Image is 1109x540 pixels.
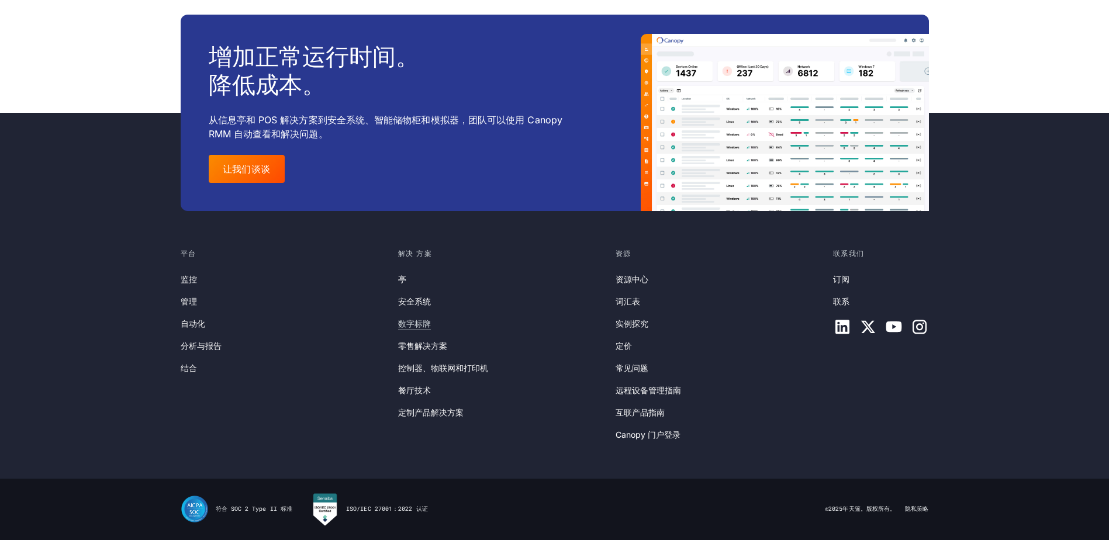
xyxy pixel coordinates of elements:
[311,493,339,527] img: Canopy RMM 已通过 Sensiba ISO/IEC 认证
[209,43,420,99] h3: 增加正常运行时间。 降低成本。
[181,317,205,330] a: 自动化
[398,384,431,397] a: 餐厅技术
[398,317,431,330] a: 数字标牌
[833,295,849,308] a: 联系
[398,340,447,352] a: 零售解决方案
[181,362,197,375] a: 结合
[616,295,640,308] a: 词汇表
[641,34,929,210] img: Canopy 仪表板示例
[181,340,222,352] a: 分析与报告
[398,248,606,259] div: 解决 方案
[616,273,648,286] a: 资源中心
[616,248,824,259] div: 资源
[616,317,648,330] a: 实例探究
[181,295,197,308] a: 管理
[833,248,929,259] div: 联系我们
[616,362,648,375] a: 常见问题
[398,295,431,308] a: 安全系统
[616,406,665,419] a: 互联产品指南
[825,505,896,513] div: ©
[616,384,682,397] a: 远程设备管理指南
[216,505,293,513] div: 符合 SOC 2 Type II 标准
[398,406,464,419] a: 定制产品解决方案
[828,505,896,513] font: 年天篷。版权所有。
[181,495,209,523] img: 用于 Canopy 远程设备管理的 SOC II Type II 合规性认证
[905,505,928,513] a: 隐私策略
[616,428,681,441] a: Canopy 门户登录
[398,273,406,286] a: 亭
[209,155,285,183] a: 让我们谈谈
[346,505,428,513] div: ISO/IEC 27001：2022 认证
[616,340,632,352] a: 定价
[209,113,568,141] p: 从信息亭和 POS 解决方案到安全系统、智能储物柜和模拟器，团队可以使用 Canopy RMM 自动查看和解决问题。
[828,505,842,513] span: 2025
[833,273,849,286] a: 订阅
[181,273,197,286] a: 监控
[181,248,389,259] div: 平台
[398,362,489,375] a: 控制器、物联网和打印机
